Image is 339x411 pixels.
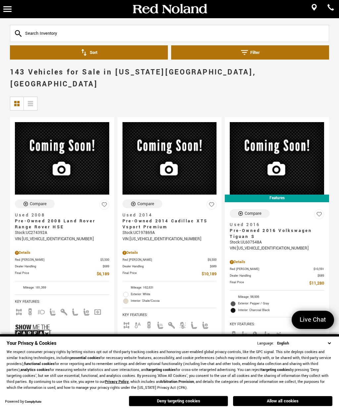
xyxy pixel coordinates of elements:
[122,122,217,195] img: 2014 Cadillac XTS Vsport Premium
[26,309,34,314] span: Backup Camera
[7,349,332,391] p: We respect consumer privacy rights by letting visitors opt out of third-party tracking cookies an...
[122,311,217,319] span: Key Features :
[15,218,104,230] span: Pre-Owned 2008 Land Rover Range Rover HSE
[131,298,217,304] span: Interior: Shale/Cocoa
[15,298,109,305] span: Key Features :
[7,340,56,347] span: Your Privacy & Cookies
[202,271,217,278] span: $10,189
[245,210,262,216] div: Compare
[100,257,109,262] span: $5,500
[230,122,324,195] img: 2016 Volkswagen Tiguan S
[230,228,319,240] span: Pre-Owned 2016 Volkswagen Tiguan S
[71,309,79,314] span: Leather Seats
[230,332,238,337] span: Backup Camera
[122,212,217,230] a: Used 2014Pre-Owned 2014 Cadillac XTS Vsport Premium
[25,400,41,404] a: ComplyAuto
[230,280,324,287] a: Final Price $11,280
[168,322,175,327] span: Keyless Entry
[15,271,97,278] span: Final Price
[122,257,217,262] a: Red [PERSON_NAME] $9,500
[225,195,329,202] div: Features
[21,367,50,372] strong: analytics cookies
[60,309,68,314] span: Keyless Entry
[317,273,324,278] span: $689
[15,236,109,242] div: VIN: [US_VEHICLE_IDENTIFICATION_NUMBER]
[15,257,100,262] span: Red [PERSON_NAME]
[208,257,217,262] span: $9,500
[71,355,100,360] strong: essential cookies
[129,396,228,406] button: Deny targeting cookies
[122,285,217,291] li: Mileage: 162,631
[230,280,309,287] span: Final Price
[122,271,217,278] a: Final Price $10,189
[201,322,209,327] span: Memory Seats
[15,250,109,256] div: Pricing Details - Pre-Owned 2008 Land Rover Range Rover HSE With Navigation & 4WD
[122,230,217,236] div: Stock : UC197869A
[171,45,329,60] button: Filter
[122,332,159,356] img: Show Me the CARFAX 1-Owner Badge
[147,367,176,372] strong: targeting cookies
[122,271,202,278] span: Final Price
[37,309,45,314] span: Fog Lights
[261,367,290,372] strong: targeting cookies
[137,201,154,207] div: Compare
[15,212,109,230] a: Used 2008Pre-Owned 2008 Land Rover Range Rover HSE
[131,291,217,298] span: Exterior: White
[314,209,324,222] button: Save Vehicle
[190,322,198,327] span: Leather Seats
[99,200,109,212] button: Save Vehicle
[131,3,208,15] img: Red Noland Auto Group
[230,273,324,278] a: Dealer Handling $689
[15,200,55,208] button: Compare Vehicle
[230,240,324,246] div: Stock : UL607548A
[241,332,249,337] span: Heated Seats
[15,309,23,314] span: AWD
[15,122,109,195] img: 2008 Land Rover Range Rover HSE
[97,271,109,278] span: $6,189
[15,271,109,278] a: Final Price $6,189
[10,25,329,42] input: Search Inventory
[230,246,324,251] div: VIN: [US_VEHICLE_IDENTIFICATION_NUMBER]
[122,200,162,208] button: Compare Vehicle
[230,273,317,278] span: Dealer Handling
[122,218,212,230] span: Pre-Owned 2014 Cadillac XTS Vsport Premium
[122,322,130,327] span: AWD
[15,285,109,291] li: Mileage: 181,369
[252,332,260,337] span: Keyless Entry
[15,264,109,269] a: Dealer Handling $689
[103,264,109,269] span: $689
[105,379,129,384] a: Privacy Policy
[122,250,217,256] div: Pricing Details - Pre-Owned 2014 Cadillac XTS Vsport Premium With Navigation & AWD
[5,400,41,404] div: Powered by
[122,257,208,262] span: Red [PERSON_NAME]
[10,67,256,89] span: 143 Vehicles for Sale in [US_STATE][GEOGRAPHIC_DATA], [GEOGRAPHIC_DATA]
[24,361,55,366] strong: functional cookies
[15,264,103,269] span: Dealer Handling
[15,212,104,218] span: Used 2008
[275,332,283,337] span: Rain-Sensing Wipers
[207,200,217,212] button: Save Vehicle
[257,342,274,345] div: Language:
[292,311,334,329] a: Live Chat
[314,267,324,272] span: $10,591
[238,300,324,307] span: Exterior: Pepper / Gray
[210,264,217,269] span: $689
[145,322,153,327] span: Backup Camera
[309,280,324,287] span: $11,280
[134,322,142,327] span: Auto Climate Control
[30,201,47,207] div: Compare
[49,309,57,314] span: Heated Seats
[230,209,269,218] button: Compare Vehicle
[275,340,332,346] select: Language Select
[15,230,109,236] div: Stock : UC274392A
[122,236,217,242] div: VIN: [US_VEHICLE_IDENTIFICATION_NUMBER]
[94,309,102,314] span: Navigation Sys
[230,267,314,272] span: Red [PERSON_NAME]
[122,264,217,269] a: Dealer Handling $689
[230,321,324,328] span: Key Features :
[233,396,332,406] button: Allow all cookies
[230,222,319,228] span: Used 2016
[15,257,109,262] a: Red [PERSON_NAME] $5,500
[230,294,324,300] li: Mileage: 98,906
